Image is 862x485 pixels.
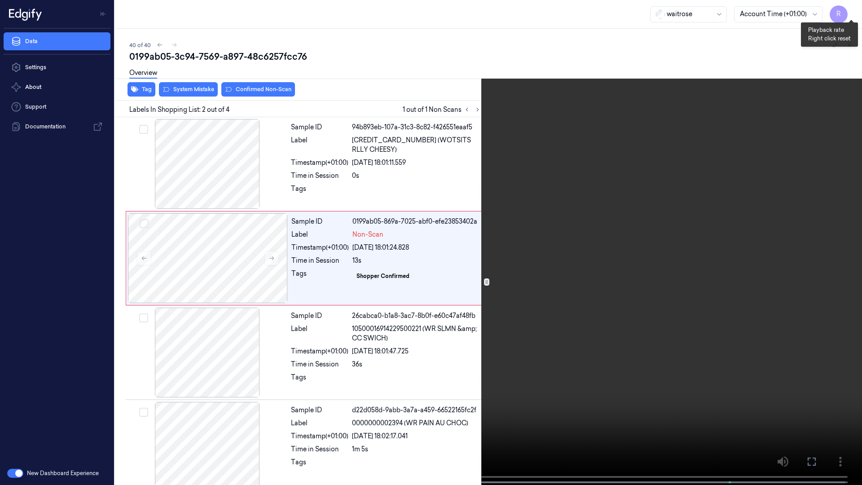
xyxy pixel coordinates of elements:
div: Label [291,419,348,428]
div: 0199ab05-3c94-7569-a897-48c6257fcc76 [129,50,855,63]
div: 0s [352,171,481,181]
div: Time in Session [291,445,348,454]
div: Tags [291,184,348,198]
span: 10500016914229500221 (WR SLMN &amp; CC SWICH) [352,324,481,343]
div: 26cabca0-b1a8-3ac7-8b0f-e60c47af48fb [352,311,481,321]
div: Timestamp (+01:00) [291,158,348,168]
div: 13s [352,256,481,265]
span: 0000000002394 (WR PAIN AU CHOC) [352,419,468,428]
div: Sample ID [291,217,349,226]
div: Time in Session [291,256,349,265]
div: Shopper Confirmed [356,272,409,280]
div: [DATE] 18:01:47.725 [352,347,481,356]
div: [DATE] 18:01:24.828 [352,243,481,252]
div: Label [291,230,349,239]
div: Label [291,324,348,343]
a: Settings [4,58,110,76]
div: Tags [291,373,348,387]
a: Overview [129,68,157,79]
div: 1m 5s [352,445,481,454]
span: 40 of 40 [129,41,151,49]
span: Non-Scan [352,230,383,239]
div: Time in Session [291,171,348,181]
div: Tags [291,458,348,472]
div: Timestamp (+01:00) [291,432,348,441]
a: Support [4,98,110,116]
span: Labels In Shopping List: 2 out of 4 [129,105,229,115]
div: Sample ID [291,406,348,415]
a: Data [4,32,110,50]
div: [DATE] 18:02:17.041 [352,432,481,441]
div: Sample ID [291,123,348,132]
button: Select row [139,125,148,134]
span: 1 out of 1 Non Scans [403,104,483,115]
div: d22d058d-9abb-3a7a-a459-66522165fc2f [352,406,481,415]
div: 0199ab05-869a-7025-abf0-efe23853402a [352,217,481,226]
div: Timestamp (+01:00) [291,347,348,356]
button: Select row [139,313,148,322]
div: 36s [352,360,481,369]
div: Timestamp (+01:00) [291,243,349,252]
div: [DATE] 18:01:11.559 [352,158,481,168]
button: Select row [140,219,149,228]
button: R [830,5,848,23]
button: Select row [139,408,148,417]
div: 94b893eb-107a-31c3-8c82-f426551eaaf5 [352,123,481,132]
a: Documentation [4,118,110,136]
div: Sample ID [291,311,348,321]
div: Label [291,136,348,154]
button: About [4,78,110,96]
div: Tags [291,269,349,283]
div: Time in Session [291,360,348,369]
button: System Mistake [159,82,218,97]
button: Confirmed Non-Scan [221,82,295,97]
button: Toggle Navigation [96,7,110,21]
button: Tag [128,82,155,97]
span: [CREDIT_CARD_NUMBER] (WOTSITS RLLY CHEESY) [352,136,481,154]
